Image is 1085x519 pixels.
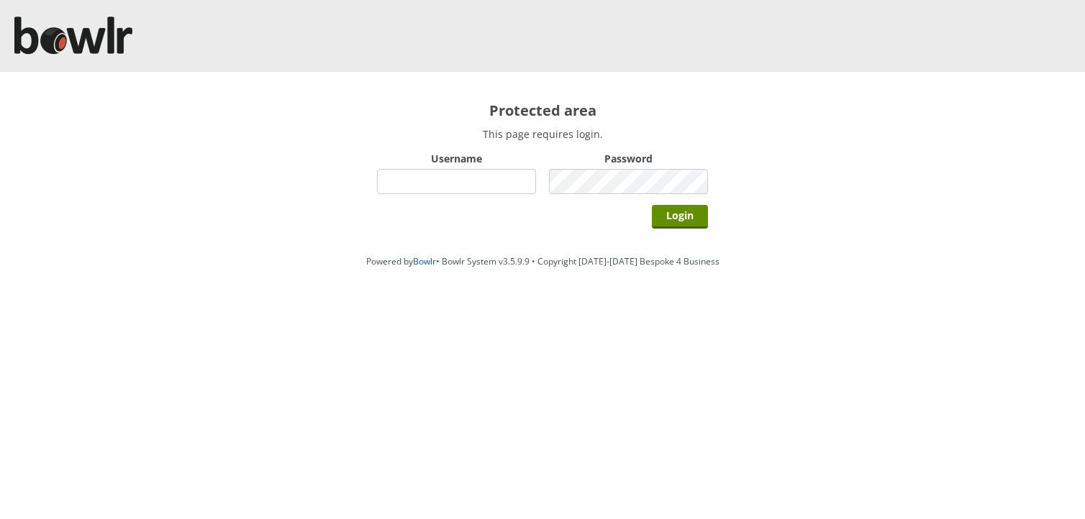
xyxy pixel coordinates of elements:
input: Login [652,205,708,229]
h2: Protected area [377,101,708,120]
span: Powered by • Bowlr System v3.5.9.9 • Copyright [DATE]-[DATE] Bespoke 4 Business [366,255,719,267]
label: Username [377,152,536,165]
a: Bowlr [413,255,436,267]
p: This page requires login. [377,127,708,141]
label: Password [549,152,708,165]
